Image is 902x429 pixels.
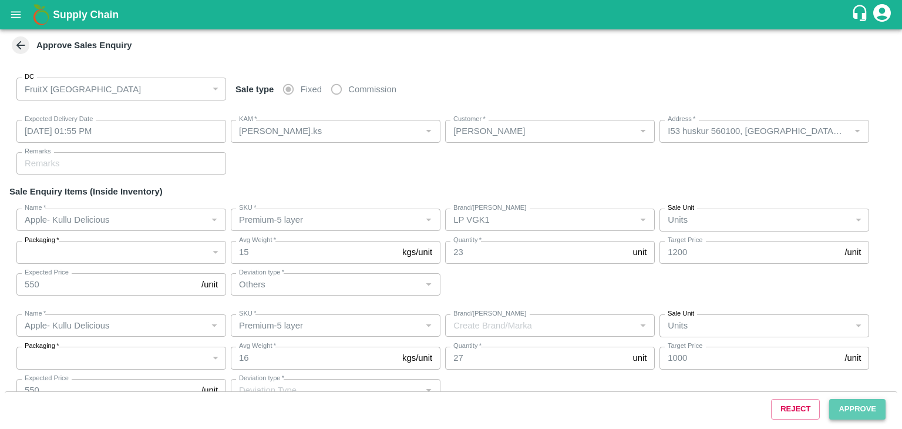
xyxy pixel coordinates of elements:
p: /unit [201,278,218,291]
input: 0.0 [231,347,398,369]
label: Target Price [668,341,702,351]
p: Units [668,319,688,332]
strong: Approve Sales Enquiry [36,41,132,50]
p: unit [632,246,647,259]
p: /unit [201,384,218,397]
label: Sale Unit [668,309,694,319]
div: customer-support [851,4,871,25]
input: 0.0 [231,241,398,263]
p: kgs/unit [402,246,432,259]
label: SKU [239,203,256,213]
label: Expected Price [25,374,69,383]
button: Approve [829,399,886,420]
label: SKU [239,309,256,319]
input: Name [20,318,203,333]
label: Name [25,309,46,319]
button: Reject [771,399,820,420]
label: Packaging [25,236,59,245]
label: Deviation type [239,268,284,277]
p: /unit [844,351,861,364]
input: SKU [234,318,418,333]
label: KAM [239,115,257,124]
span: Commission [348,83,396,96]
p: FruitX [GEOGRAPHIC_DATA] [25,83,141,96]
input: Name [20,212,203,227]
strong: Sale Enquiry Items (Inside Inventory) [9,187,163,196]
input: 0.0 [445,241,628,263]
label: Sale Unit [668,203,694,213]
label: Expected Price [25,268,69,277]
label: Avg Weight [239,341,276,351]
input: Deviation Type [234,277,418,292]
input: Address [663,123,846,139]
label: Expected Delivery Date [25,115,93,124]
p: kgs/unit [402,351,432,364]
label: Target Price [668,236,702,245]
label: Remarks [25,147,51,156]
p: Units [668,213,688,226]
label: Deviation type [239,374,284,383]
label: DC [25,72,34,82]
p: /unit [844,246,861,259]
input: 0.0 [445,347,628,369]
label: Name [25,203,46,213]
label: Packaging [25,341,59,351]
a: Supply Chain [53,6,851,23]
input: Create Brand/Marka [449,212,632,227]
div: account of current user [871,2,893,27]
span: Sale type [231,85,278,94]
img: logo [29,3,53,26]
label: Address [668,115,695,124]
button: open drawer [2,1,29,28]
input: KAM [234,123,418,139]
input: Select KAM & enter 3 characters [449,123,632,139]
input: Deviation Type [234,383,418,398]
b: Supply Chain [53,9,119,21]
label: Customer [453,115,486,124]
label: Brand/[PERSON_NAME] [453,309,526,319]
label: Quantity [453,236,482,245]
input: Remarks [16,152,226,175]
label: Avg Weight [239,236,276,245]
label: Quantity [453,341,482,351]
input: Create Brand/Marka [449,318,632,333]
span: Fixed [301,83,322,96]
label: Brand/[PERSON_NAME] [453,203,526,213]
input: SKU [234,212,418,227]
p: unit [632,351,647,364]
input: Choose date, selected date is Oct 4, 2025 [16,120,218,142]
